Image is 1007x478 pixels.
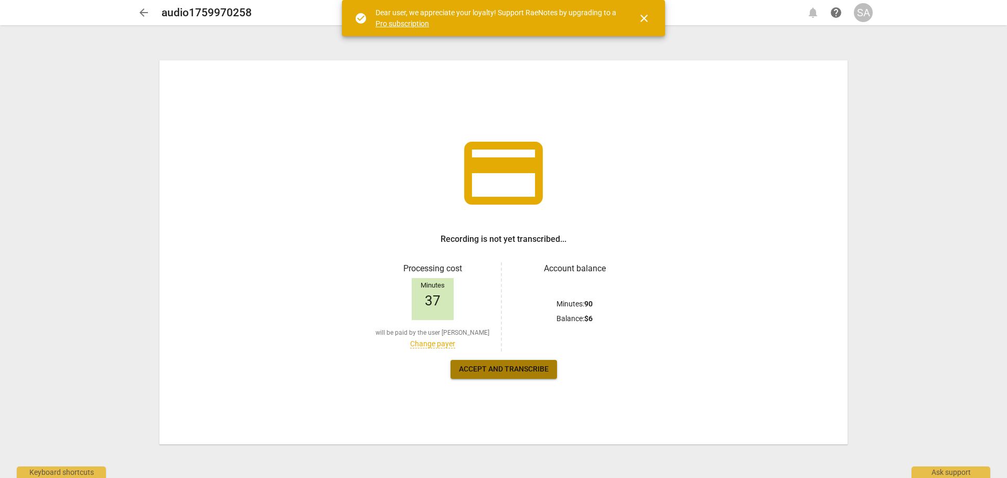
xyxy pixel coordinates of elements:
a: Help [827,3,845,22]
span: will be paid by the user [PERSON_NAME] [376,328,489,337]
div: Keyboard shortcuts [17,466,106,478]
h3: Account balance [515,262,635,275]
button: SA [854,3,873,22]
span: help [830,6,842,19]
span: check_circle [355,12,367,25]
h3: Recording is not yet transcribed... [441,233,566,246]
button: Close [631,6,657,31]
div: Minutes [412,282,454,290]
span: 37 [425,293,441,309]
h3: Processing cost [372,262,492,275]
div: Dear user, we appreciate your loyalty! Support RaeNotes by upgrading to a [376,7,619,29]
p: Balance : [556,313,593,324]
a: Change payer [410,339,455,348]
span: Accept and transcribe [459,364,549,375]
p: Minutes : [556,299,593,310]
a: Pro subscription [376,19,429,28]
b: $ 6 [584,314,593,323]
b: 90 [584,300,593,308]
span: close [638,12,650,25]
span: arrow_back [137,6,150,19]
h2: audio1759970258 [162,6,252,19]
div: Ask support [912,466,990,478]
button: Accept and transcribe [451,360,557,379]
span: credit_card [456,126,551,220]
